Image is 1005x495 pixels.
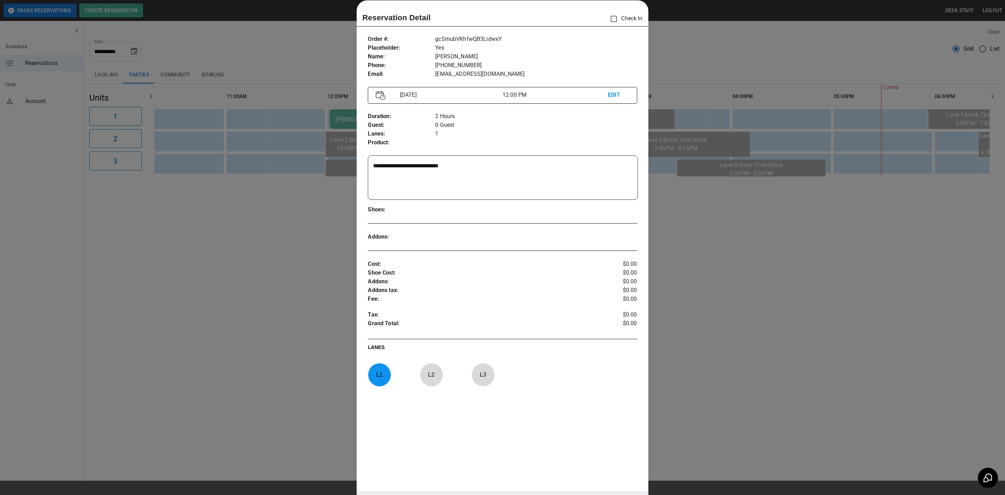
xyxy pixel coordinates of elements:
[362,12,431,23] p: Reservation Detail
[471,366,494,383] p: L 3
[368,366,391,383] p: L 1
[435,130,637,138] p: 1
[420,366,443,383] p: L 2
[435,121,637,130] p: 0 Guest
[368,121,435,130] p: Guest :
[592,286,637,295] p: $0.00
[592,269,637,277] p: $0.00
[435,112,637,121] p: 2 Hours
[368,311,592,319] p: Tax :
[397,91,502,99] p: [DATE]
[592,311,637,319] p: $0.00
[368,130,435,138] p: Lanes :
[368,286,592,295] p: Addons tax :
[368,319,592,330] p: Grand Total :
[435,35,637,44] p: gcSmubVKhfwQB3LidwxY
[368,35,435,44] p: Order # :
[368,112,435,121] p: Duration :
[368,205,435,214] p: Shoes :
[592,260,637,269] p: $0.00
[376,91,386,100] img: Vector
[435,61,637,70] p: [PHONE_NUMBER]
[502,91,608,99] p: 12:00 PM
[592,277,637,286] p: $0.00
[435,44,637,52] p: Yes
[592,319,637,330] p: $0.00
[435,52,637,61] p: [PERSON_NAME]
[368,44,435,52] p: Placeholder :
[368,295,592,304] p: Fee :
[608,91,629,100] p: EDIT
[606,12,642,26] p: Check In
[368,344,637,354] p: LANES
[368,70,435,79] p: Email :
[435,70,637,79] p: [EMAIL_ADDRESS][DOMAIN_NAME]
[368,269,592,277] p: Shoe Cost :
[592,295,637,304] p: $0.00
[368,277,592,286] p: Addons :
[368,260,592,269] p: Cost :
[368,138,435,147] p: Product :
[368,233,435,241] p: Addons :
[368,61,435,70] p: Phone :
[368,52,435,61] p: Name :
